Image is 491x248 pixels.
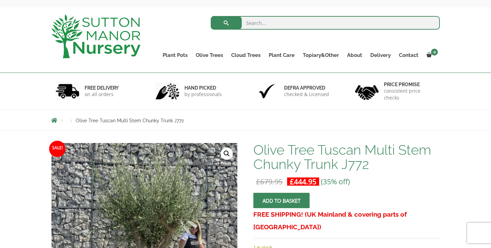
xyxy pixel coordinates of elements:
h6: Defra approved [284,85,329,91]
span: (35% off) [321,177,350,186]
p: checked & Licensed [284,91,329,98]
img: 3.jpg [255,82,279,100]
img: 2.jpg [155,82,179,100]
a: Plant Care [265,50,299,60]
span: £ [290,177,294,186]
p: on all orders [85,91,119,98]
a: Olive Trees [192,50,227,60]
span: £ [256,177,260,186]
a: Contact [395,50,422,60]
h6: FREE DELIVERY [85,85,119,91]
h6: Price promise [384,81,436,88]
bdi: 444.95 [290,177,316,186]
span: Olive Tree Tuscan Multi Stem Chunky Trunk J772 [76,118,184,123]
p: consistent price checks [384,88,436,101]
button: Add to basket [253,193,310,208]
span: 0 [431,49,438,56]
img: 1.jpg [56,82,79,100]
span: Sale! [49,141,65,157]
a: Plant Pots [159,50,192,60]
h3: FREE SHIPPING! (UK Mainland & covering parts of [GEOGRAPHIC_DATA]) [253,208,440,233]
a: Delivery [366,50,395,60]
img: 4.jpg [355,81,379,102]
bdi: 679.95 [256,177,283,186]
input: Search... [211,16,440,30]
a: 0 [422,50,440,60]
a: View full-screen image gallery [221,148,233,160]
img: logo [51,14,140,58]
a: Topiary&Other [299,50,343,60]
p: by professionals [184,91,222,98]
a: Cloud Trees [227,50,265,60]
a: About [343,50,366,60]
nav: Breadcrumbs [51,118,440,123]
h6: hand picked [184,85,222,91]
h1: Olive Tree Tuscan Multi Stem Chunky Trunk J772 [253,143,440,171]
